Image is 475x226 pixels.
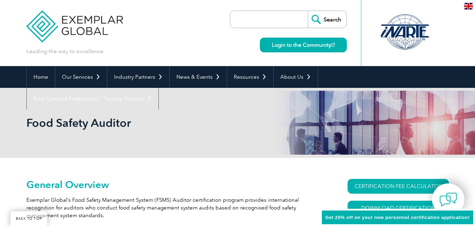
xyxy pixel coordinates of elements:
a: About Us [274,66,318,88]
a: CERTIFICATION FEE CALCULATOR [348,179,449,194]
a: BACK TO TOP [11,211,47,226]
p: Exemplar Global’s Food Safety Management System (FSMS) Auditor certification program provides int... [26,196,322,219]
img: contact-chat.png [439,191,457,208]
p: Leading the way to excellence [26,47,104,55]
h2: General Overview [26,179,322,190]
a: Download Certification Requirements [348,201,449,222]
img: en [464,3,473,9]
img: open_square.png [331,43,335,47]
span: Get 20% off on your new personnel certification application! [325,215,470,220]
a: Our Services [55,66,107,88]
a: Find Certified Professional / Training Provider [27,88,158,110]
a: News & Events [170,66,227,88]
a: Home [27,66,55,88]
input: Search [308,11,346,28]
h1: Food Safety Auditor [26,116,297,130]
a: Resources [227,66,273,88]
a: Industry Partners [107,66,169,88]
a: Login to the Community [260,38,347,52]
